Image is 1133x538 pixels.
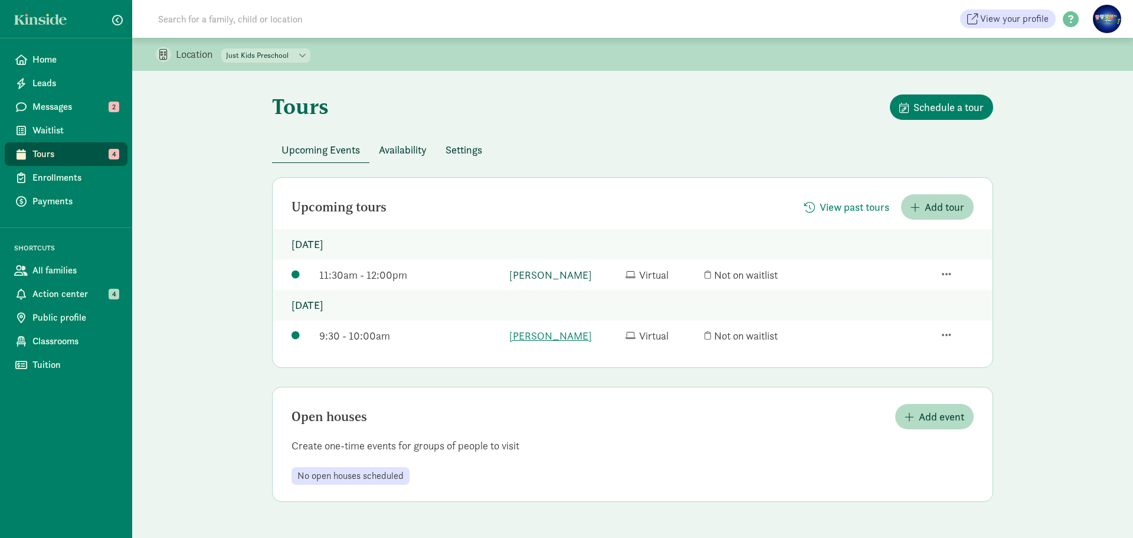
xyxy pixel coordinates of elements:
[919,409,964,425] span: Add event
[5,353,127,377] a: Tuition
[151,7,482,31] input: Search for a family, child or location
[32,100,118,114] span: Messages
[176,47,221,61] p: Location
[109,289,119,299] span: 4
[5,48,127,71] a: Home
[5,71,127,95] a: Leads
[5,306,127,330] a: Public profile
[626,328,699,344] div: Virtual
[297,471,404,481] span: No open houses scheduled
[379,142,427,158] span: Availability
[292,200,387,214] h2: Upcoming tours
[925,199,964,215] span: Add tour
[32,194,118,208] span: Payments
[5,95,127,119] a: Messages 2
[795,201,899,214] a: View past tours
[5,166,127,190] a: Enrollments
[273,290,993,321] p: [DATE]
[5,190,127,213] a: Payments
[281,142,360,158] span: Upcoming Events
[109,149,119,159] span: 4
[319,328,503,344] div: 9:30 - 10:00am
[292,410,367,424] h2: Open houses
[273,229,993,260] p: [DATE]
[5,282,127,306] a: Action center 4
[446,142,482,158] span: Settings
[820,199,889,215] span: View past tours
[1074,481,1133,538] iframe: Chat Widget
[901,194,974,220] button: Add tour
[32,311,118,325] span: Public profile
[32,147,118,161] span: Tours
[32,171,118,185] span: Enrollments
[32,358,118,372] span: Tuition
[273,439,993,453] p: Create one-time events for groups of people to visit
[32,263,118,278] span: All families
[895,404,974,429] button: Add event
[5,259,127,282] a: All families
[509,267,620,283] a: [PERSON_NAME]
[705,267,815,283] div: Not on waitlist
[32,334,118,348] span: Classrooms
[5,119,127,142] a: Waitlist
[705,328,815,344] div: Not on waitlist
[5,142,127,166] a: Tours 4
[32,287,118,301] span: Action center
[32,53,118,67] span: Home
[109,102,119,112] span: 2
[32,76,118,90] span: Leads
[32,123,118,138] span: Waitlist
[369,137,436,162] button: Availability
[509,328,620,344] a: [PERSON_NAME]
[436,137,492,162] button: Settings
[272,94,329,118] h1: Tours
[960,9,1056,28] a: View your profile
[626,267,699,283] div: Virtual
[319,267,503,283] div: 11:30am - 12:00pm
[795,194,899,220] button: View past tours
[5,330,127,353] a: Classrooms
[890,94,993,120] button: Schedule a tour
[272,137,369,162] button: Upcoming Events
[980,12,1049,26] span: View your profile
[913,99,984,115] span: Schedule a tour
